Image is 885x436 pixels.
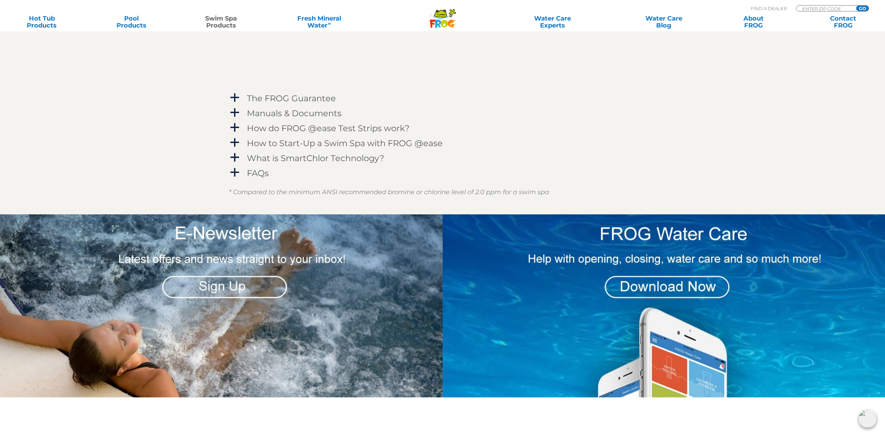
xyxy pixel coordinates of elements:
[229,137,657,150] a: a How to Start-Up a Swim Spa with FROG @ease
[97,15,166,29] a: PoolProducts
[7,15,77,29] a: Hot TubProducts
[230,122,240,133] span: a
[247,109,341,118] h4: Manuals & Documents
[856,6,869,11] input: GO
[328,21,331,26] sup: ∞
[230,93,240,103] span: a
[247,124,410,133] h4: How do FROG @ease Test Strips work?
[247,153,384,163] h4: What is SmartChlor Technology?
[230,152,240,163] span: a
[247,168,269,178] h4: FAQs
[802,6,848,11] input: Zip Code Form
[229,152,657,165] a: a What is SmartChlor Technology?
[629,15,699,29] a: Water CareBlog
[808,15,878,29] a: ContactFROG
[229,167,657,180] a: a FAQs
[230,167,240,178] span: a
[229,122,657,135] a: a How do FROG @ease Test Strips work?
[247,94,336,103] h4: The FROG Guarantee
[229,107,657,120] a: a Manuals & Documents
[859,410,877,428] img: openIcon
[230,108,240,118] span: a
[751,5,787,11] p: Find A Dealer
[229,188,549,196] em: * Compared to the minimum ANSI recommended bromine or chlorine level of 2.0 ppm for a swim spa
[247,138,443,148] h4: How to Start-Up a Swim Spa with FROG @ease
[496,15,609,29] a: Water CareExperts
[186,15,256,29] a: Swim SpaProducts
[276,15,363,29] a: Fresh MineralWater∞
[719,15,788,29] a: AboutFROG
[229,92,657,105] a: a The FROG Guarantee
[230,137,240,148] span: a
